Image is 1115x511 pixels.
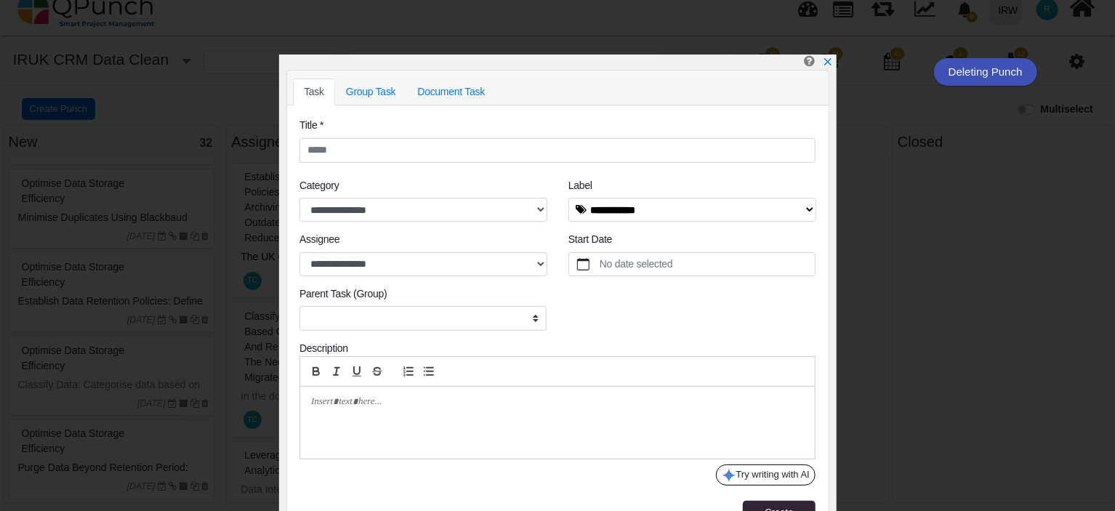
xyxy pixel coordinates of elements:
[299,286,547,306] legend: Parent Task (Group)
[293,79,335,105] a: Task
[716,464,816,486] button: Try writing with AI
[823,57,833,67] svg: x
[568,178,816,198] legend: Label
[568,232,816,252] legend: Start Date
[804,55,815,67] i: Create Punch
[577,258,590,271] svg: calendar
[299,118,323,133] label: Title *
[569,253,597,276] button: calendar
[335,79,407,105] a: Group Task
[722,468,736,483] img: google-gemini-icon.8b74464.png
[406,79,496,105] a: Document Task
[299,341,816,356] div: Description
[823,56,833,68] a: x
[934,58,1037,86] div: Deleting Punch
[597,253,816,276] label: No date selected
[299,178,547,198] legend: Category
[299,232,547,252] legend: Assignee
